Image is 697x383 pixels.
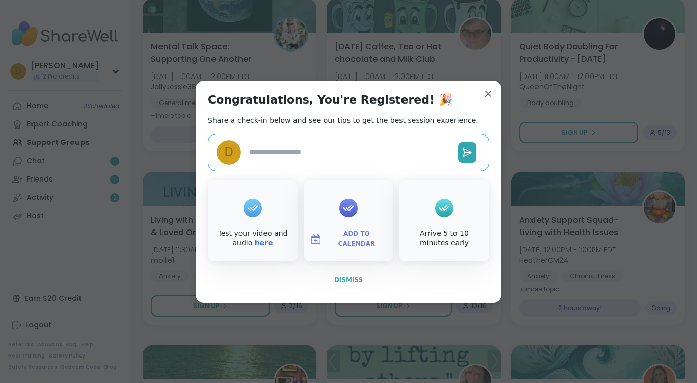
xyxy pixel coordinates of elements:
span: D [224,143,233,161]
div: Test your video and audio [210,228,296,248]
span: Dismiss [334,276,363,284]
span: Add to Calendar [326,229,387,249]
button: Add to Calendar [306,228,391,250]
button: Dismiss [208,269,489,291]
h1: Congratulations, You're Registered! 🎉 [208,93,452,107]
a: here [255,239,273,247]
div: Arrive 5 to 10 minutes early [401,228,487,248]
img: ShareWell Logomark [310,233,322,245]
h2: Share a check-in below and see our tips to get the best session experience. [208,115,478,125]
